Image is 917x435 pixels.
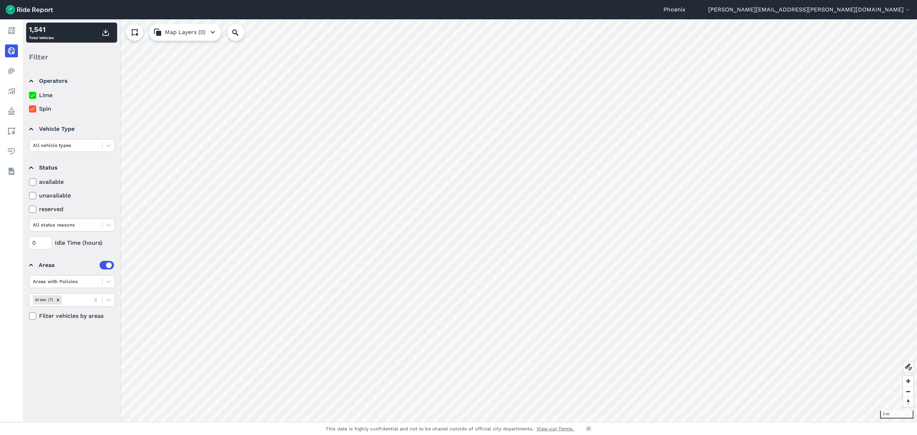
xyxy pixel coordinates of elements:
[54,295,62,304] div: Remove Areas (7)
[29,205,115,214] label: reserved
[33,295,54,304] div: Areas (7)
[5,24,18,37] a: Report
[903,397,913,407] button: Reset bearing to north
[5,44,18,57] a: Realtime
[29,312,115,320] label: Filter vehicles by areas
[29,71,114,91] summary: Operators
[29,24,54,35] div: 1,541
[5,85,18,97] a: Analyze
[29,158,114,178] summary: Status
[29,191,115,200] label: unavailable
[537,425,574,432] a: View our Terms.
[5,125,18,138] a: Areas
[708,5,911,14] button: [PERSON_NAME][EMAIL_ADDRESS][PERSON_NAME][DOMAIN_NAME]
[39,261,114,269] div: Areas
[880,411,913,419] div: 3 mi
[29,178,115,186] label: available
[6,5,53,14] img: Ride Report
[5,165,18,178] a: Datasets
[227,24,256,41] input: Search Location or Vehicles
[29,24,54,41] div: Total Vehicles
[29,119,114,139] summary: Vehicle Type
[29,105,115,113] label: Spin
[23,19,917,422] canvas: Map
[29,236,115,249] div: Idle Time (hours)
[663,5,686,14] a: Phoenix
[5,64,18,77] a: Heatmaps
[29,255,114,275] summary: Areas
[149,24,221,41] button: Map Layers (0)
[29,91,115,100] label: Lime
[5,145,18,158] a: Health
[903,386,913,397] button: Zoom out
[5,105,18,118] a: Policy
[903,376,913,386] button: Zoom in
[26,46,117,68] div: Filter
